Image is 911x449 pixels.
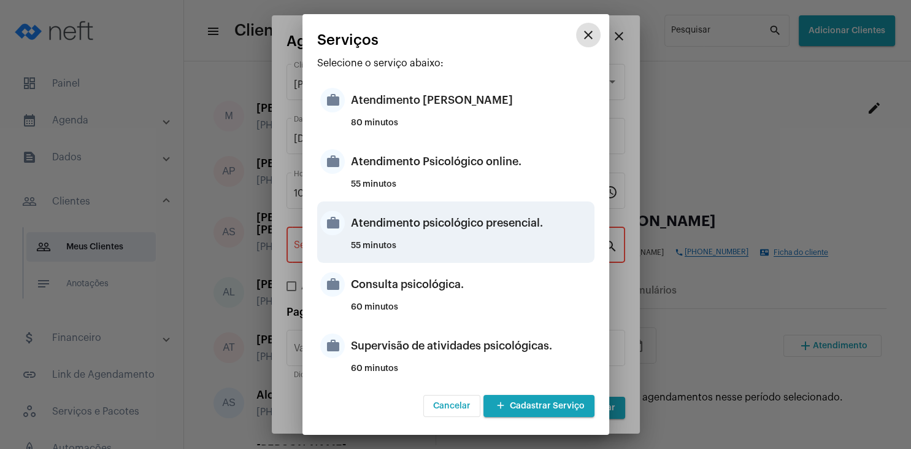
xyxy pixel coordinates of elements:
span: Serviços [317,32,379,48]
div: 55 minutos [351,180,591,198]
div: Atendimento psicológico presencial. [351,205,591,241]
div: 55 minutos [351,241,591,260]
mat-icon: work [320,334,345,358]
div: Supervisão de atividades psicológicas. [351,327,591,364]
button: Cadastrar Serviço [483,395,594,417]
span: Cadastrar Serviço [493,402,585,410]
button: Cancelar [423,395,480,417]
div: 60 minutos [351,303,591,321]
mat-icon: work [320,211,345,235]
div: Consulta psicológica. [351,266,591,303]
span: Cancelar [433,402,471,410]
div: 60 minutos [351,364,591,383]
div: Atendimento Psicológico online. [351,143,591,180]
div: Atendimento [PERSON_NAME] [351,82,591,119]
p: Selecione o serviço abaixo: [317,58,594,69]
mat-icon: add [493,398,508,415]
mat-icon: work [320,88,345,112]
mat-icon: work [320,149,345,174]
mat-icon: work [320,272,345,297]
div: 80 minutos [351,119,591,137]
mat-icon: close [581,28,596,42]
